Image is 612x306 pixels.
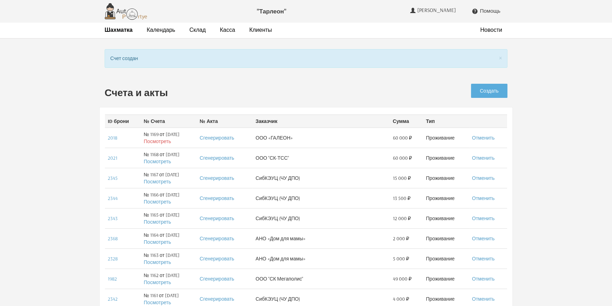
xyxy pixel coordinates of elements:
td: Проживание [423,228,469,248]
i:  [472,8,478,14]
a: 2345 [108,175,118,181]
a: Посмотреть [144,239,171,245]
a: 2021 [108,155,117,161]
button: Close [499,54,502,61]
a: Сгенерировать [200,195,234,201]
td: Проживание [423,148,469,168]
td: ООО «ГАЛЕОН» [253,128,390,148]
td: № 1169 от [DATE] [141,128,197,148]
a: 2018 [108,135,117,141]
a: 2343 [108,215,118,222]
td: Проживание [423,248,469,269]
td: № 1162 от [DATE] [141,269,197,289]
th: Заказчик [253,114,390,128]
a: Отменить [472,276,495,282]
td: № 1167 от [DATE] [141,168,197,188]
a: Посмотреть [144,158,171,165]
td: Проживание [423,128,469,148]
a: Отменить [472,255,495,262]
h2: Счета и акты [105,87,404,98]
a: Отменить [472,215,495,222]
div: Счет создан [105,49,507,68]
a: Отменить [472,155,495,161]
td: Проживание [423,269,469,289]
td: СибКЭУЦ (ЧУ ДПО) [253,168,390,188]
span: 13 500 ₽ [393,195,410,202]
span: [PERSON_NAME] [417,7,458,13]
a: Календарь [147,26,175,34]
a: Отменить [472,235,495,242]
a: Сгенерировать [200,155,234,161]
td: № 1164 от [DATE] [141,228,197,248]
a: Касса [220,26,235,34]
a: Посмотреть [144,279,171,286]
span: 49 000 ₽ [393,275,411,282]
span: 15 000 ₽ [393,175,411,182]
a: Сгенерировать [200,296,234,302]
th: ID брони [105,114,141,128]
td: № 1163 от [DATE] [141,248,197,269]
a: Сгенерировать [200,255,234,262]
td: № 1168 от [DATE] [141,148,197,168]
a: Посмотреть [144,299,171,306]
a: Клиенты [249,26,272,34]
a: Склад [189,26,206,34]
td: Проживание [423,208,469,228]
a: Отменить [472,175,495,181]
th: Сумма [390,114,423,128]
span: 4 000 ₽ [393,295,409,302]
td: ООО "СК-ТСС" [253,148,390,168]
a: Посмотреть [144,199,171,205]
td: СибКЭУЦ (ЧУ ДПО) [253,208,390,228]
a: 1982 [108,276,117,282]
strong: Шахматка [105,26,133,33]
a: Посмотреть [144,138,171,145]
a: 2344 [108,195,118,201]
td: № 1166 от [DATE] [141,188,197,208]
td: АНО «Дом для мамы» [253,248,390,269]
a: Сгенерировать [200,235,234,242]
a: 2368 [108,235,118,242]
a: Сгенерировать [200,175,234,181]
a: Сгенерировать [200,135,234,141]
span: 5 000 ₽ [393,255,409,262]
a: Создать [471,84,507,98]
a: Шахматка [105,26,133,34]
a: Сгенерировать [200,276,234,282]
a: 2342 [108,296,118,302]
th: № Акта [197,114,253,128]
a: Новости [480,26,502,34]
a: Посмотреть [144,219,171,225]
td: № 1165 от [DATE] [141,208,197,228]
td: Проживание [423,188,469,208]
span: × [499,53,502,62]
span: Помощь [480,8,500,14]
a: Посмотреть [144,178,171,185]
td: СибКЭУЦ (ЧУ ДПО) [253,188,390,208]
th: Тип [423,114,469,128]
span: 60 000 ₽ [393,154,412,161]
td: Проживание [423,168,469,188]
a: Отменить [472,135,495,141]
a: Посмотреть [144,259,171,265]
a: Сгенерировать [200,215,234,222]
span: 12 000 ₽ [393,215,411,222]
th: № Счета [141,114,197,128]
td: ООО "СК Мегаполис" [253,269,390,289]
a: Отменить [472,195,495,201]
td: АНО «Дом для мамы» [253,228,390,248]
span: 60 000 ₽ [393,134,412,141]
a: Отменить [472,296,495,302]
span: 2 000 ₽ [393,235,409,242]
a: 2328 [108,255,118,262]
